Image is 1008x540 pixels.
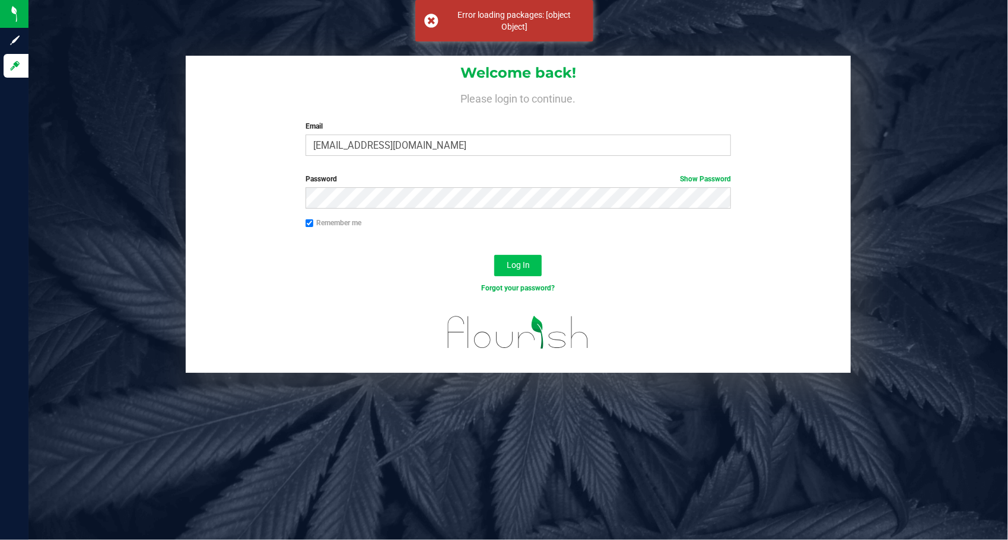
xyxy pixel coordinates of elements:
input: Remember me [306,219,314,228]
img: flourish_logo.svg [435,306,601,359]
h1: Welcome back! [186,65,851,81]
span: Log In [507,260,530,270]
label: Email [306,121,731,132]
div: Error loading packages: [object Object] [445,9,584,33]
a: Forgot your password? [481,284,555,292]
button: Log In [494,255,542,276]
a: Show Password [680,175,731,183]
inline-svg: Log in [9,60,21,72]
inline-svg: Sign up [9,34,21,46]
label: Remember me [306,218,361,228]
span: Password [306,175,337,183]
h4: Please login to continue. [186,90,851,104]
